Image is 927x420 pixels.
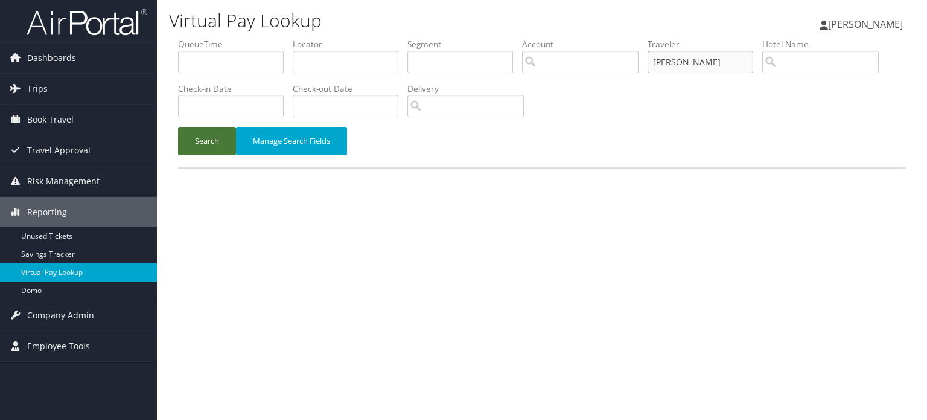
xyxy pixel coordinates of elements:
a: [PERSON_NAME] [820,6,915,42]
span: Book Travel [27,105,74,135]
button: Manage Search Fields [236,127,347,155]
span: Risk Management [27,166,100,196]
span: Company Admin [27,300,94,331]
label: Check-out Date [293,83,407,95]
label: Check-in Date [178,83,293,95]
h1: Virtual Pay Lookup [169,8,666,33]
img: airportal-logo.png [27,8,147,36]
label: Traveler [648,38,762,50]
label: Locator [293,38,407,50]
label: Delivery [407,83,533,95]
span: Reporting [27,197,67,227]
label: Segment [407,38,522,50]
label: Account [522,38,648,50]
button: Search [178,127,236,155]
span: Employee Tools [27,331,90,361]
span: Trips [27,74,48,104]
label: Hotel Name [762,38,888,50]
label: QueueTime [178,38,293,50]
span: Dashboards [27,43,76,73]
span: [PERSON_NAME] [828,18,903,31]
span: Travel Approval [27,135,91,166]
